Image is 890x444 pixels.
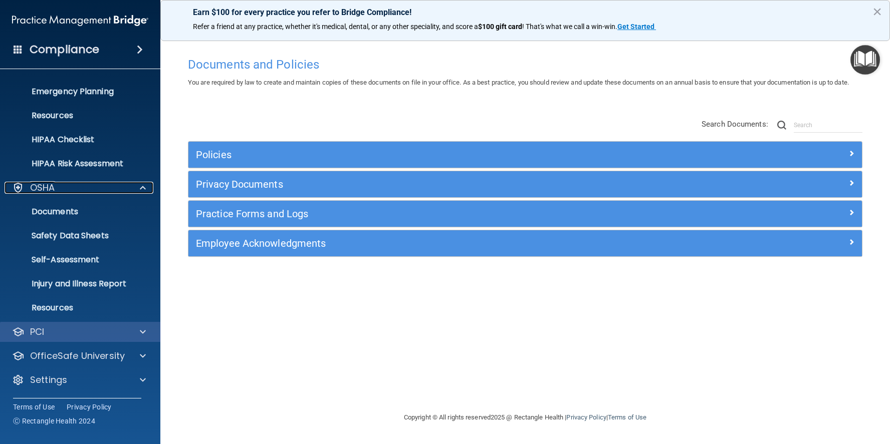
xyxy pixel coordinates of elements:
span: Search Documents: [702,120,768,129]
a: PCI [12,326,146,338]
a: OfficeSafe University [12,350,146,362]
strong: Get Started [617,23,654,31]
p: OSHA [30,182,55,194]
p: Injury and Illness Report [7,279,143,289]
button: Open Resource Center [850,45,880,75]
span: ! That's what we call a win-win. [522,23,617,31]
p: PCI [30,326,44,338]
h5: Privacy Documents [196,179,686,190]
button: Close [872,4,882,20]
span: You are required by law to create and maintain copies of these documents on file in your office. ... [188,79,849,86]
a: Policies [196,147,854,163]
img: ic-search.3b580494.png [777,121,786,130]
p: Documents [7,207,143,217]
a: Privacy Policy [566,413,606,421]
a: Terms of Use [608,413,646,421]
p: Resources [7,303,143,313]
a: Get Started [617,23,656,31]
span: Refer a friend at any practice, whether it's medical, dental, or any other speciality, and score a [193,23,478,31]
p: Self-Assessment [7,255,143,265]
p: OfficeSafe University [30,350,125,362]
img: PMB logo [12,11,148,31]
a: Privacy Documents [196,176,854,192]
strong: $100 gift card [478,23,522,31]
a: Employee Acknowledgments [196,235,854,251]
p: Resources [7,111,143,121]
h5: Practice Forms and Logs [196,208,686,219]
p: Safety Data Sheets [7,231,143,241]
p: Settings [30,374,67,386]
h5: Employee Acknowledgments [196,238,686,249]
a: Privacy Policy [67,402,112,412]
p: Emergency Planning [7,87,143,97]
span: Ⓒ Rectangle Health 2024 [13,416,95,426]
h5: Policies [196,149,686,160]
h4: Compliance [30,43,99,57]
h4: Documents and Policies [188,58,862,71]
a: Practice Forms and Logs [196,206,854,222]
p: Earn $100 for every practice you refer to Bridge Compliance! [193,8,857,17]
input: Search [794,118,862,133]
div: Copyright © All rights reserved 2025 @ Rectangle Health | | [342,401,708,433]
a: OSHA [12,182,146,194]
a: Terms of Use [13,402,55,412]
p: HIPAA Checklist [7,135,143,145]
a: Settings [12,374,146,386]
p: HIPAA Risk Assessment [7,159,143,169]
